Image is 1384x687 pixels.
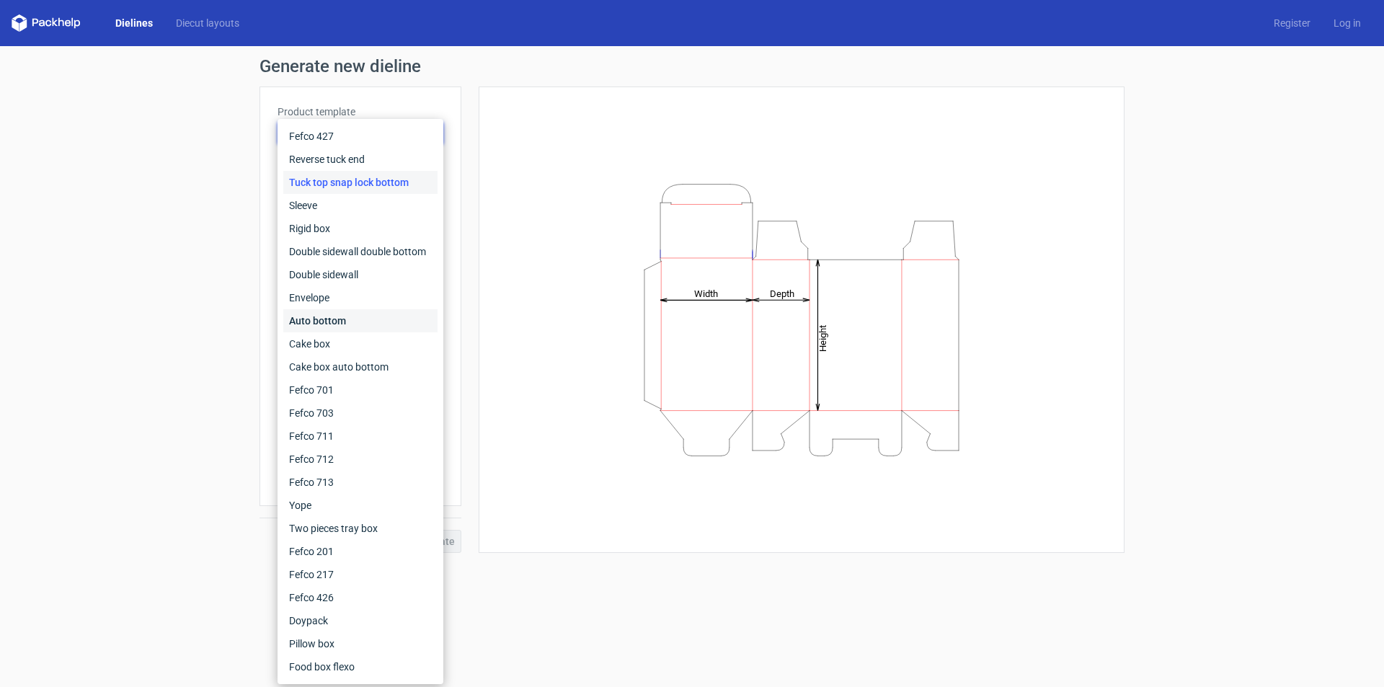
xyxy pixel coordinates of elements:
[283,309,438,332] div: Auto bottom
[283,655,438,678] div: Food box flexo
[283,563,438,586] div: Fefco 217
[694,288,718,298] tspan: Width
[283,448,438,471] div: Fefco 712
[1322,16,1372,30] a: Log in
[283,402,438,425] div: Fefco 703
[283,332,438,355] div: Cake box
[259,58,1124,75] h1: Generate new dieline
[817,324,828,351] tspan: Height
[283,125,438,148] div: Fefco 427
[283,471,438,494] div: Fefco 713
[283,148,438,171] div: Reverse tuck end
[283,217,438,240] div: Rigid box
[283,263,438,286] div: Double sidewall
[164,16,251,30] a: Diecut layouts
[770,288,794,298] tspan: Depth
[283,609,438,632] div: Doypack
[283,517,438,540] div: Two pieces tray box
[283,194,438,217] div: Sleeve
[283,632,438,655] div: Pillow box
[283,378,438,402] div: Fefco 701
[278,105,443,119] label: Product template
[283,240,438,263] div: Double sidewall double bottom
[283,586,438,609] div: Fefco 426
[283,286,438,309] div: Envelope
[283,171,438,194] div: Tuck top snap lock bottom
[283,355,438,378] div: Cake box auto bottom
[283,425,438,448] div: Fefco 711
[283,540,438,563] div: Fefco 201
[283,494,438,517] div: Yope
[104,16,164,30] a: Dielines
[1262,16,1322,30] a: Register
